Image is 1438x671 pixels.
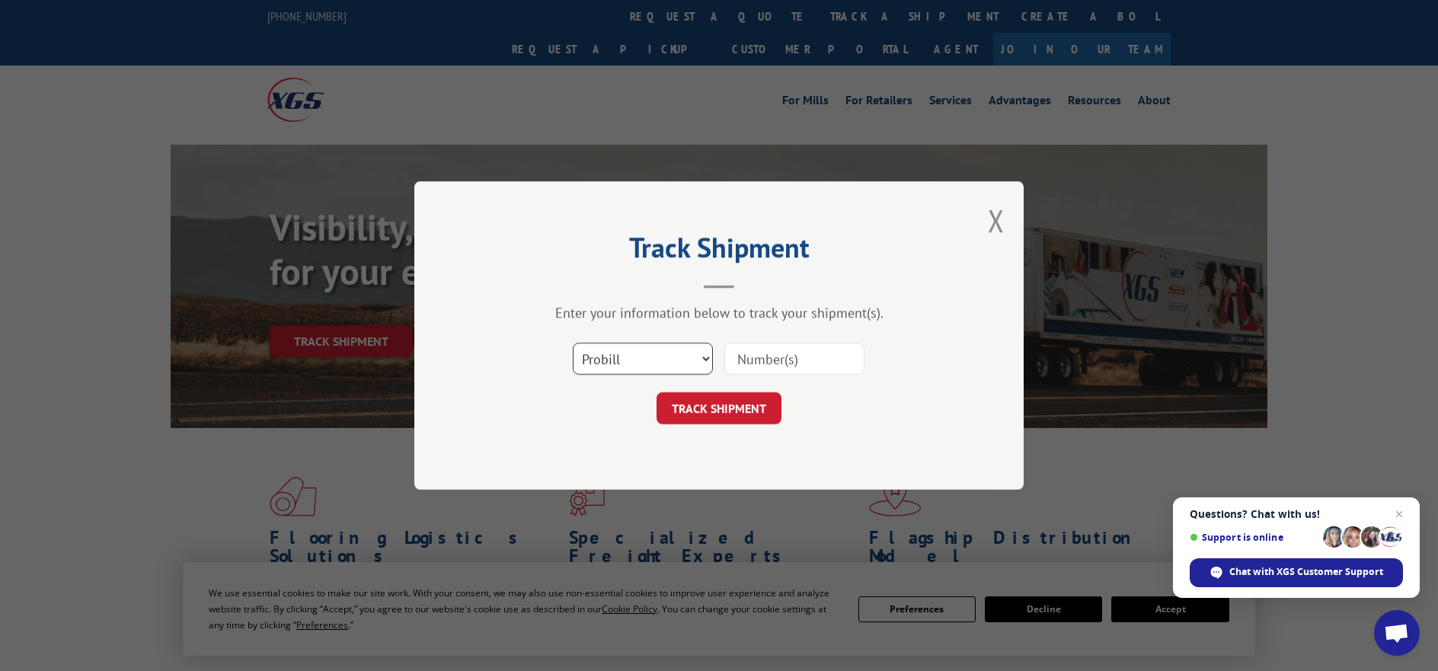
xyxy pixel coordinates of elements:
[491,237,947,266] h2: Track Shipment
[1229,565,1383,579] span: Chat with XGS Customer Support
[1190,508,1403,520] span: Questions? Chat with us!
[988,200,1005,241] button: Close modal
[1190,558,1403,587] div: Chat with XGS Customer Support
[1374,610,1420,656] div: Open chat
[1390,505,1408,523] span: Close chat
[724,343,864,375] input: Number(s)
[491,304,947,321] div: Enter your information below to track your shipment(s).
[657,392,781,424] button: TRACK SHIPMENT
[1190,532,1318,543] span: Support is online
